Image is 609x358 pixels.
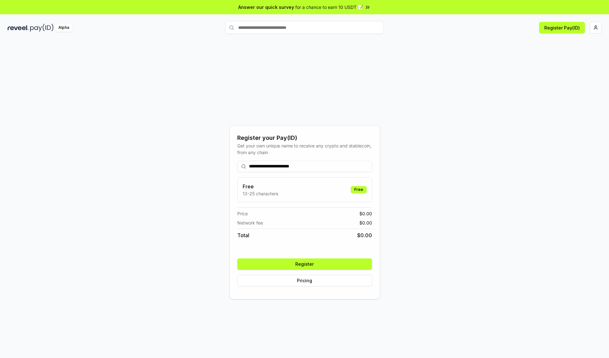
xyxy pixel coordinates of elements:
[295,4,363,10] span: for a chance to earn 10 USDT 📝
[539,22,585,33] button: Register Pay(ID)
[359,210,372,217] span: $ 0.00
[30,24,54,32] img: pay_id
[237,275,372,286] button: Pricing
[237,133,372,142] div: Register your Pay(ID)
[237,258,372,270] button: Register
[237,210,248,217] span: Price
[8,24,29,32] img: reveel_dark
[237,142,372,156] div: Get your own unique name to receive any crypto and stablecoin, from any chain
[55,24,73,32] div: Alpha
[237,219,263,226] span: Network fee
[238,4,294,10] span: Answer our quick survey
[243,183,278,190] h3: Free
[351,186,367,193] div: Free
[359,219,372,226] span: $ 0.00
[243,190,278,197] p: 13-25 characters
[357,231,372,239] span: $ 0.00
[237,231,249,239] span: Total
